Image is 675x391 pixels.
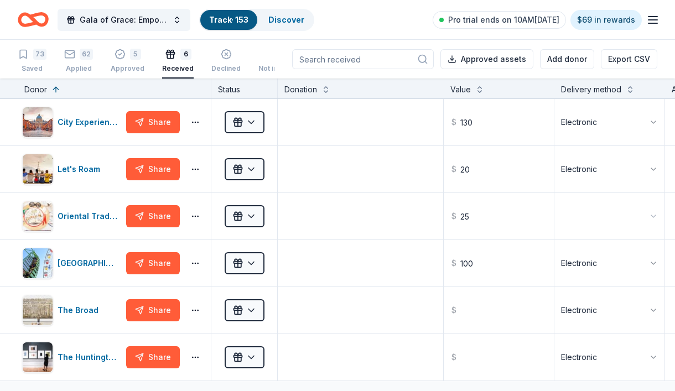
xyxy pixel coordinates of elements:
[64,64,93,73] div: Applied
[111,64,144,73] div: Approved
[80,49,93,60] div: 62
[22,201,122,232] button: Image for Oriental TradingOriental Trading
[292,49,434,69] input: Search received
[126,158,180,180] button: Share
[24,83,47,96] div: Donor
[211,79,278,98] div: Status
[162,64,194,73] div: Received
[126,252,180,274] button: Share
[126,299,180,321] button: Share
[58,9,190,31] button: Gala of Grace: Empowering Futures for El Porvenir
[450,83,471,96] div: Value
[58,257,122,270] div: [GEOGRAPHIC_DATA]
[258,44,306,79] button: Not interested
[18,64,46,73] div: Saved
[601,49,657,69] button: Export CSV
[258,64,306,73] div: Not interested
[126,111,180,133] button: Share
[58,351,122,364] div: The Huntington
[199,9,314,31] button: Track· 153Discover
[64,44,93,79] button: 62Applied
[284,83,317,96] div: Donation
[433,11,566,29] a: Pro trial ends on 10AM[DATE]
[570,10,642,30] a: $69 in rewards
[130,49,141,60] div: 5
[22,248,122,279] button: Image for Pacific Park[GEOGRAPHIC_DATA]
[22,295,122,326] button: Image for The BroadThe Broad
[18,44,46,79] button: 73Saved
[58,210,122,223] div: Oriental Trading
[23,248,53,278] img: Image for Pacific Park
[23,342,53,372] img: Image for The Huntington
[162,44,194,79] button: 6Received
[58,163,105,176] div: Let's Roam
[126,205,180,227] button: Share
[211,44,241,79] button: Declined
[33,49,46,60] div: 73
[440,49,533,69] button: Approved assets
[209,15,248,24] a: Track· 153
[23,201,53,231] img: Image for Oriental Trading
[80,13,168,27] span: Gala of Grace: Empowering Futures for El Porvenir
[268,15,304,24] a: Discover
[22,342,122,373] button: Image for The HuntingtonThe Huntington
[211,64,241,73] div: Declined
[18,7,49,33] a: Home
[180,49,191,60] div: 6
[540,49,594,69] button: Add donor
[58,304,103,317] div: The Broad
[448,13,559,27] span: Pro trial ends on 10AM[DATE]
[58,116,122,129] div: City Experiences
[23,154,53,184] img: Image for Let's Roam
[111,44,144,79] button: 5Approved
[561,83,621,96] div: Delivery method
[126,346,180,368] button: Share
[22,154,122,185] button: Image for Let's RoamLet's Roam
[22,107,122,138] button: Image for City ExperiencesCity Experiences
[23,295,53,325] img: Image for The Broad
[23,107,53,137] img: Image for City Experiences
